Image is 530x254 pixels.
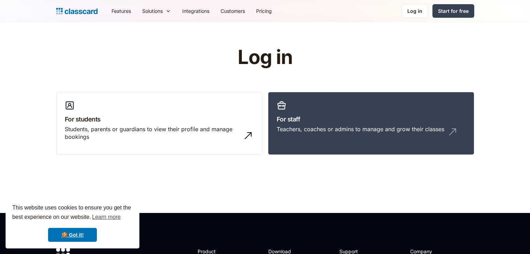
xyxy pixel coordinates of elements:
div: Teachers, coaches or admins to manage and grow their classes [277,125,444,133]
a: Features [106,3,137,19]
a: Customers [215,3,251,19]
h3: For students [65,114,254,124]
div: cookieconsent [6,197,139,248]
a: For staffTeachers, coaches or admins to manage and grow their classes [268,92,474,155]
div: Log in [407,7,422,15]
a: For studentsStudents, parents or guardians to view their profile and manage bookings [56,92,262,155]
a: Logo [56,6,98,16]
a: learn more about cookies [91,212,122,222]
div: Start for free [438,7,469,15]
a: Pricing [251,3,277,19]
h3: For staff [277,114,466,124]
div: Solutions [142,7,163,15]
span: This website uses cookies to ensure you get the best experience on our website. [12,204,133,222]
div: Students, parents or guardians to view their profile and manage bookings [65,125,240,141]
a: Integrations [177,3,215,19]
a: Start for free [432,4,474,18]
a: dismiss cookie message [48,228,97,242]
div: Solutions [137,3,177,19]
a: Log in [401,4,428,18]
h1: Log in [154,47,376,68]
